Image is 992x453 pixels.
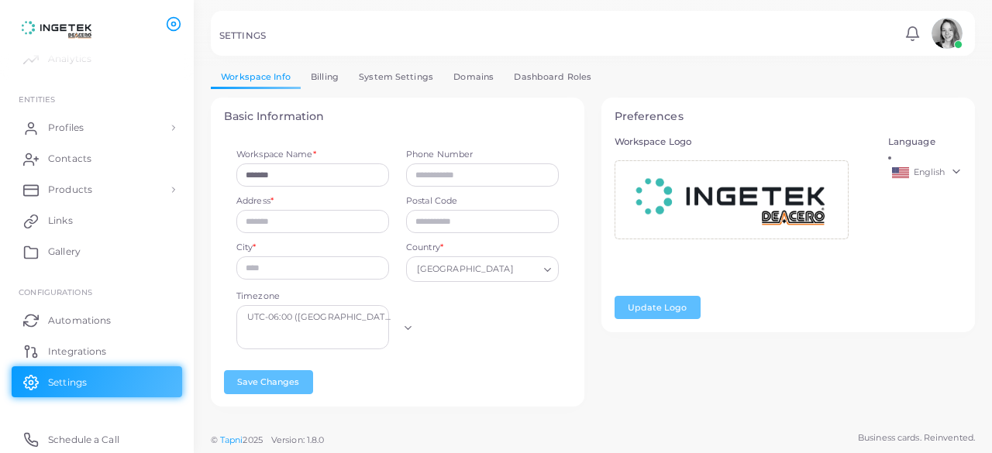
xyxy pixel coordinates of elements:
button: Update Logo [615,296,701,319]
label: Workspace Name [236,149,316,161]
img: logo [14,15,100,43]
span: Configurations [19,287,92,297]
a: Workspace Info [211,66,301,88]
a: English [888,163,963,182]
a: avatar [927,18,966,49]
span: [GEOGRAPHIC_DATA] [415,262,515,278]
h5: Language [888,136,963,147]
span: English [914,166,945,177]
span: Analytics [48,52,91,66]
a: Gallery [12,236,182,267]
button: Save Changes [224,370,313,393]
img: avatar [932,18,963,49]
div: Search for option [236,305,389,349]
span: © [211,434,324,447]
a: Contacts [12,143,182,174]
a: Domains [443,66,504,88]
span: ENTITIES [19,94,55,104]
a: Analytics [12,43,182,74]
span: UTC-06:00 ([GEOGRAPHIC_DATA], [GEOGRAPHIC_DATA], [GEOGRAPHIC_DATA]... [247,310,394,325]
img: en [892,167,909,178]
label: Address [236,195,274,208]
label: Country [406,242,443,254]
h4: Preferences [615,110,963,123]
a: Products [12,174,182,205]
input: Search for option [517,261,538,278]
span: Automations [48,314,111,328]
h5: Workspace Logo [615,136,871,147]
label: Timezone [236,290,280,303]
a: Integrations [12,335,182,366]
a: Tapni [220,434,243,445]
span: Schedule a Call [48,433,119,447]
a: Profiles [12,112,182,143]
a: Automations [12,304,182,335]
a: Dashboard Roles [504,66,601,88]
span: Contacts [48,152,91,166]
a: Settings [12,366,182,397]
label: City [236,242,257,254]
input: Search for option [243,328,398,345]
a: Links [12,205,182,236]
label: Postal Code [406,195,559,208]
label: Phone Number [406,149,559,161]
span: 2025 [243,434,262,447]
a: Billing [301,66,349,88]
span: Profiles [48,121,84,135]
span: Products [48,183,92,197]
h5: SETTINGS [219,30,266,41]
span: Version: 1.8.0 [271,434,325,445]
span: Links [48,214,73,228]
div: Search for option [406,256,559,281]
a: System Settings [349,66,443,88]
span: Integrations [48,345,106,359]
span: Gallery [48,245,81,259]
span: Business cards. Reinvented. [858,431,975,444]
h4: Basic Information [224,110,572,123]
span: Settings [48,376,87,390]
